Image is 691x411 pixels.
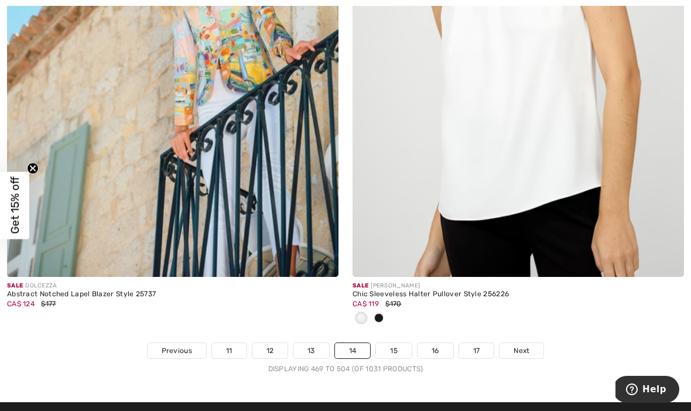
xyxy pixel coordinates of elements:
a: 16 [418,343,453,358]
span: Previous [162,345,192,356]
a: 11 [212,343,247,358]
span: Sale [353,282,368,289]
iframe: Opens a widget where you can find more information [615,376,679,405]
div: Off White [353,309,370,328]
span: Next [514,345,529,356]
button: Close teaser [27,163,39,174]
span: Get 15% off [8,177,22,234]
span: $177 [41,300,56,308]
a: 14 [335,343,371,358]
span: $170 [385,300,401,308]
a: 12 [252,343,288,358]
a: 15 [376,343,412,358]
a: Next [500,343,543,358]
span: CA$ 119 [353,300,379,308]
div: [PERSON_NAME] [353,282,684,290]
div: DOLCEZZA [7,282,338,290]
span: CA$ 124 [7,300,35,308]
a: 17 [459,343,494,358]
div: Abstract Notched Lapel Blazer Style 25737 [7,290,338,299]
div: Black [370,309,388,328]
a: 13 [293,343,329,358]
div: Chic Sleeveless Halter Pullover Style 256226 [353,290,684,299]
a: Previous [148,343,206,358]
span: Sale [7,282,23,289]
